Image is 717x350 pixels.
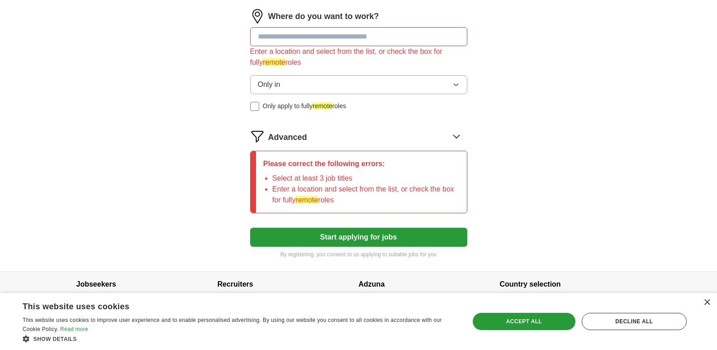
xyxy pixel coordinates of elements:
[268,131,307,144] span: Advanced
[250,9,265,24] img: location.png
[23,334,456,343] div: Show details
[272,184,460,206] li: Enter a location and select from the list, or check the box for fully roles
[272,173,460,184] li: Select at least 3 job titles
[703,299,710,306] div: Close
[473,313,575,330] div: Accept all
[313,102,332,110] em: remote
[295,196,318,204] em: remote
[263,158,460,169] p: Please correct the following errors:
[263,58,285,66] em: remote
[258,79,280,90] span: Only in
[23,298,434,312] div: This website uses cookies
[60,326,88,332] a: Read more, opens a new window
[23,317,442,332] span: This website uses cookies to improve user experience and to enable personalised advertising. By u...
[250,250,467,259] p: By registering, you consent to us applying to suitable jobs for you
[250,75,467,94] button: Only in
[263,101,346,111] span: Only apply to fully roles
[582,313,687,330] div: Decline all
[250,129,265,144] img: filter
[250,102,259,111] input: Only apply to fullyremoteroles
[268,10,379,23] label: Where do you want to work?
[500,272,641,297] h4: Country selection
[250,46,467,68] div: Enter a location and select from the list, or check the box for fully roles
[33,336,77,342] span: Show details
[250,228,467,247] button: Start applying for jobs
